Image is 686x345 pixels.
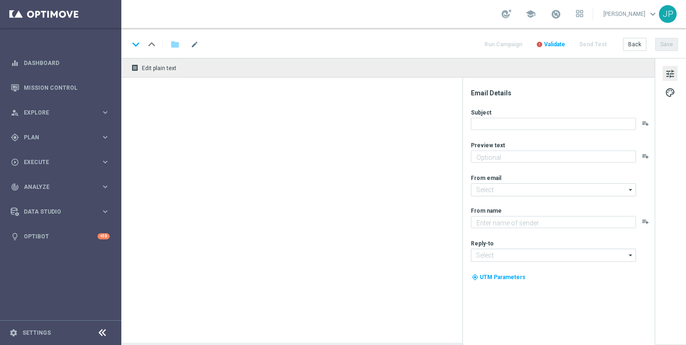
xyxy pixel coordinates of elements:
label: From email [471,174,501,182]
label: Preview text [471,142,505,149]
i: keyboard_arrow_right [101,207,110,216]
span: palette [665,86,675,99]
span: keyboard_arrow_down [648,9,658,19]
div: Analyze [11,183,101,191]
span: Plan [24,135,101,140]
i: lightbulb [11,232,19,241]
div: Mission Control [11,75,110,100]
button: receipt Edit plain text [129,62,181,74]
button: playlist_add [642,152,649,160]
div: Optibot [11,224,110,249]
i: settings [9,329,18,337]
input: Select [471,183,636,196]
div: Plan [11,133,101,142]
span: Data Studio [24,209,101,215]
button: Back [623,38,646,51]
i: keyboard_arrow_right [101,182,110,191]
i: play_circle_outline [11,158,19,166]
span: mode_edit [190,40,199,49]
div: Explore [11,108,101,117]
i: track_changes [11,183,19,191]
a: Mission Control [24,75,110,100]
span: Analyze [24,184,101,190]
i: person_search [11,108,19,117]
div: Execute [11,158,101,166]
span: Explore [24,110,101,115]
span: UTM Parameters [480,274,525,280]
div: Data Studio [11,208,101,216]
div: +10 [98,233,110,239]
i: keyboard_arrow_right [101,108,110,117]
span: school [525,9,536,19]
label: Subject [471,109,491,116]
i: keyboard_arrow_right [101,158,110,166]
div: JP [659,5,677,23]
a: [PERSON_NAME]keyboard_arrow_down [602,7,659,21]
button: gps_fixed Plan keyboard_arrow_right [10,134,110,141]
button: palette [663,85,678,100]
label: From name [471,207,502,215]
a: Settings [22,330,51,336]
i: keyboard_arrow_right [101,133,110,142]
button: Mission Control [10,84,110,92]
button: person_search Explore keyboard_arrow_right [10,109,110,116]
button: folder [169,37,181,52]
button: Save [655,38,678,51]
i: equalizer [11,59,19,67]
a: Dashboard [24,50,110,75]
span: Edit plain text [142,65,176,72]
a: Optibot [24,224,98,249]
span: tune [665,68,675,80]
button: playlist_add [642,120,649,127]
button: Data Studio keyboard_arrow_right [10,208,110,216]
i: receipt [131,64,139,72]
button: equalizer Dashboard [10,59,110,67]
div: Email Details [471,89,654,97]
i: keyboard_arrow_down [129,37,143,51]
i: arrow_drop_down [626,249,636,261]
button: lightbulb Optibot +10 [10,233,110,240]
i: folder [170,39,180,50]
div: Dashboard [11,50,110,75]
i: gps_fixed [11,133,19,142]
button: tune [663,66,678,81]
button: play_circle_outline Execute keyboard_arrow_right [10,158,110,166]
i: error [536,41,543,48]
i: my_location [472,274,478,280]
input: Select [471,249,636,262]
button: error Validate [535,38,567,51]
button: my_location UTM Parameters [471,272,526,282]
i: arrow_drop_down [626,184,636,196]
label: Reply-to [471,240,494,247]
button: playlist_add [642,218,649,225]
span: Validate [544,41,565,48]
button: track_changes Analyze keyboard_arrow_right [10,183,110,191]
span: Execute [24,159,101,165]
